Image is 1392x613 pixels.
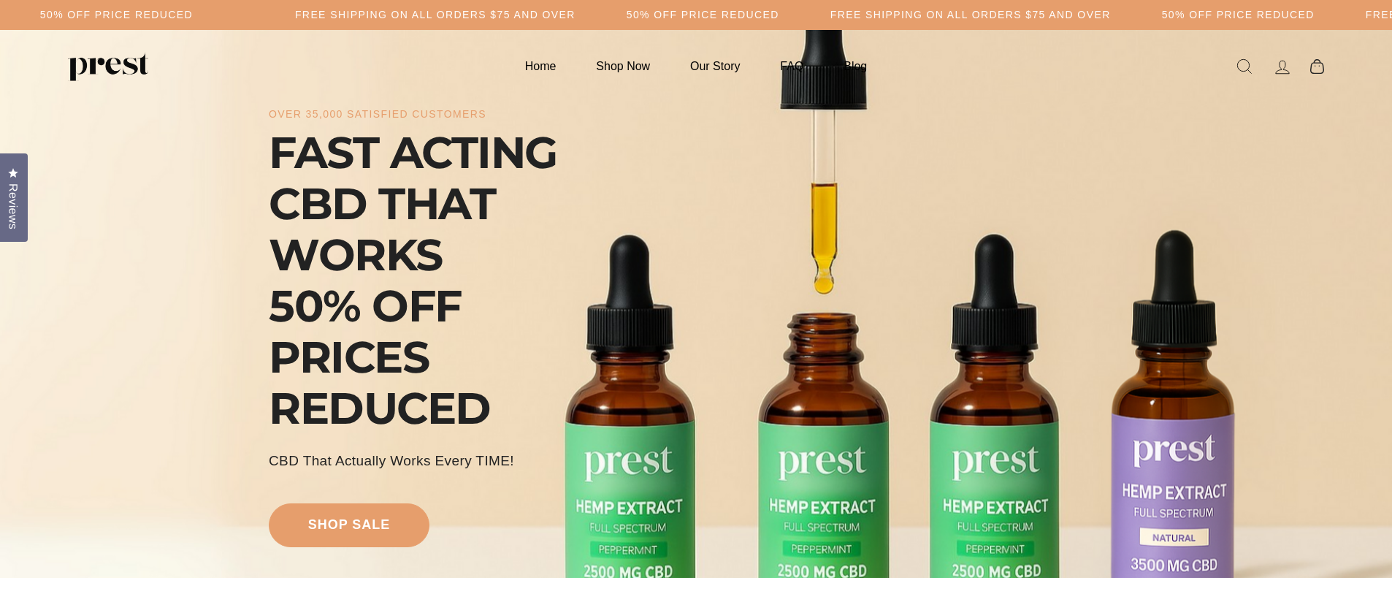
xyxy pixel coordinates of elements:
div: over 35,000 satisfied customers [269,108,486,121]
ul: Primary [507,52,885,80]
a: Home [507,52,575,80]
div: FAST ACTING CBD THAT WORKS 50% OFF PRICES REDUCED [269,127,597,434]
a: Shop Now [578,52,668,80]
h5: 50% OFF PRICE REDUCED [1162,9,1315,21]
div: CBD That Actually Works every TIME! [269,451,514,471]
h5: Free Shipping on all orders $75 and over [295,9,575,21]
a: Blog [825,52,885,80]
a: Our Story [672,52,758,80]
span: Reviews [4,183,23,229]
a: shop sale [269,503,429,547]
h5: 50% OFF PRICE REDUCED [627,9,779,21]
h5: Free Shipping on all orders $75 and over [830,9,1111,21]
h5: 50% OFF PRICE REDUCED [40,9,193,21]
img: PREST ORGANICS [68,52,148,81]
a: FAQ [762,52,822,80]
